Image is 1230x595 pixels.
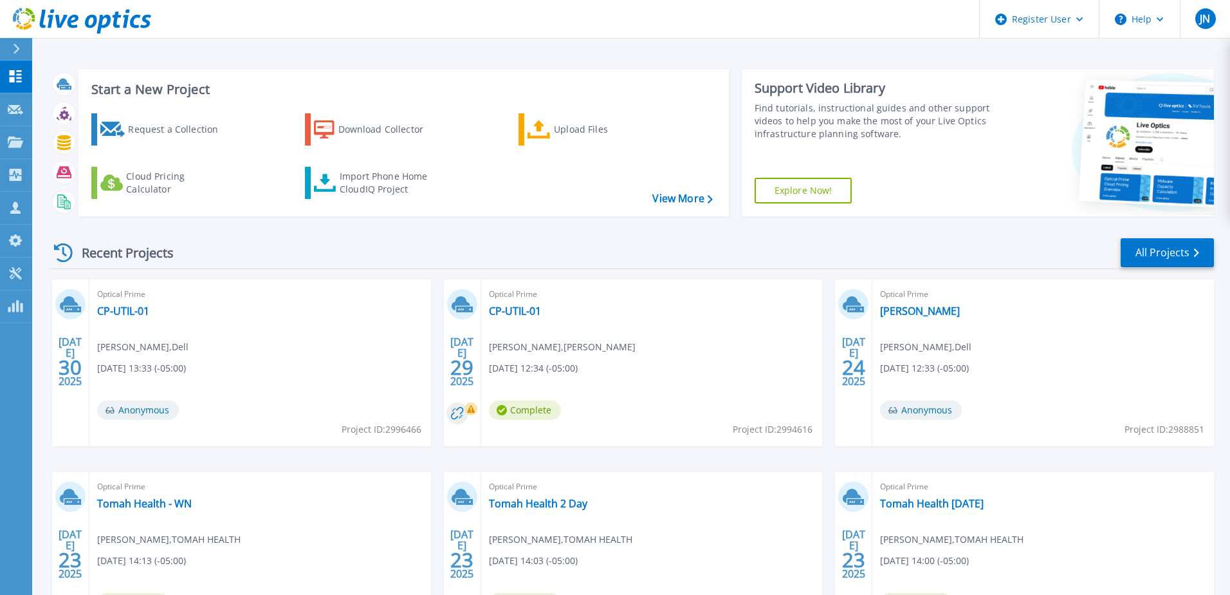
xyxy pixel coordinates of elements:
div: Cloud Pricing Calculator [126,170,229,196]
div: Upload Files [554,117,657,142]
a: Cloud Pricing Calculator [91,167,235,199]
span: [PERSON_NAME] , [PERSON_NAME] [489,340,636,354]
a: All Projects [1121,238,1214,267]
a: Tomah Health [DATE] [880,497,984,510]
span: Complete [489,401,561,420]
span: [PERSON_NAME] , TOMAH HEALTH [880,533,1023,547]
div: [DATE] 2025 [450,531,474,578]
span: [PERSON_NAME] , TOMAH HEALTH [97,533,241,547]
div: Support Video Library [755,80,995,97]
span: Optical Prime [97,480,423,494]
a: Tomah Health - WN [97,497,192,510]
div: Recent Projects [50,237,191,269]
span: [DATE] 12:34 (-05:00) [489,361,578,375]
span: Anonymous [97,401,179,420]
span: JN [1200,14,1210,24]
span: Optical Prime [489,480,815,494]
span: 23 [842,554,865,565]
span: 30 [59,362,82,373]
span: [DATE] 12:33 (-05:00) [880,361,969,375]
div: [DATE] 2025 [450,338,474,385]
a: Download Collector [305,113,448,146]
div: [DATE] 2025 [58,531,82,578]
span: Optical Prime [489,287,815,301]
span: [DATE] 14:00 (-05:00) [880,554,969,568]
span: Optical Prime [880,287,1206,301]
div: [DATE] 2025 [841,338,866,385]
a: Request a Collection [91,113,235,146]
span: Project ID: 2994616 [733,422,812,437]
div: Request a Collection [128,117,231,142]
span: 24 [842,362,865,373]
span: [DATE] 14:03 (-05:00) [489,554,578,568]
a: Upload Files [519,113,662,146]
span: [PERSON_NAME] , TOMAH HEALTH [489,533,632,547]
div: [DATE] 2025 [58,338,82,385]
span: Anonymous [880,401,962,420]
span: 23 [450,554,473,565]
span: 23 [59,554,82,565]
span: Project ID: 2996466 [342,422,421,437]
h3: Start a New Project [91,82,712,97]
span: [DATE] 13:33 (-05:00) [97,361,186,375]
span: 29 [450,362,473,373]
a: [PERSON_NAME] [880,305,960,317]
a: CP-UTIL-01 [489,305,541,317]
a: View More [652,193,712,205]
span: Project ID: 2988851 [1124,422,1204,437]
span: [PERSON_NAME] , Dell [97,340,188,354]
span: Optical Prime [880,480,1206,494]
a: CP-UTIL-01 [97,305,149,317]
a: Explore Now! [755,178,852,203]
div: Find tutorials, instructional guides and other support videos to help you make the most of your L... [755,102,995,140]
div: Import Phone Home CloudIQ Project [340,170,440,196]
span: [PERSON_NAME] , Dell [880,340,971,354]
a: Tomah Health 2 Day [489,497,587,510]
div: Download Collector [338,117,441,142]
span: Optical Prime [97,287,423,301]
div: [DATE] 2025 [841,531,866,578]
span: [DATE] 14:13 (-05:00) [97,554,186,568]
